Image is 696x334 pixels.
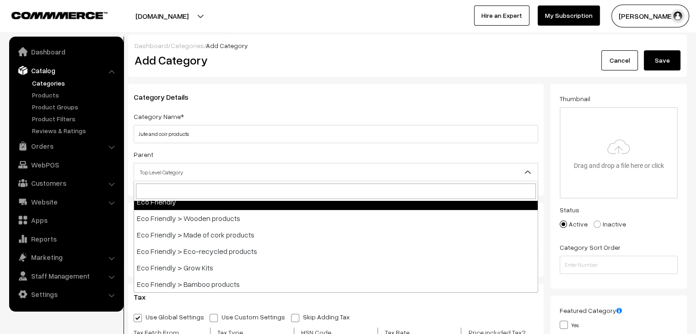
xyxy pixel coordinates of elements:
[474,5,529,26] a: Hire an Expert
[134,276,538,292] li: Eco Friendly > Bamboo products
[560,256,678,274] input: Enter Number
[11,175,120,191] a: Customers
[134,259,538,276] li: Eco Friendly > Grow Kits
[134,163,538,181] span: Top Level Category
[11,138,120,154] a: Orders
[11,12,108,19] img: COMMMERCE
[134,150,153,159] label: Parent
[11,212,120,228] a: Apps
[11,249,120,265] a: Marketing
[206,42,248,49] span: Add Category
[560,205,579,215] label: Status
[103,5,221,27] button: [DOMAIN_NAME]
[11,43,120,60] a: Dashboard
[11,156,120,173] a: WebPOS
[171,42,204,49] a: Categories
[303,313,350,321] p: Skip Adding Tax
[560,219,588,229] label: Active
[11,62,120,79] a: Catalog
[560,94,590,103] label: Thumbnail
[560,306,622,315] label: Featured Category
[134,164,538,180] span: Top Level Category
[644,50,680,70] button: Save
[134,292,156,302] span: Tax
[611,5,689,27] button: [PERSON_NAME]
[135,41,680,50] div: / /
[134,112,184,121] label: Category Name*
[11,286,120,302] a: Settings
[134,226,538,243] li: Eco Friendly > Made of cork products
[134,243,538,259] li: Eco Friendly > Eco-recycled products
[30,102,120,112] a: Product Groups
[134,125,538,143] input: Category Name
[135,42,168,49] a: Dashboard
[601,50,638,70] a: Cancel
[11,268,120,284] a: Staff Management
[135,53,540,67] h2: Add Category
[30,126,120,135] a: Reviews & Ratings
[560,320,579,329] label: Yes
[11,9,92,20] a: COMMMERCE
[30,114,120,124] a: Product Filters
[538,5,600,26] a: My Subscription
[593,219,626,229] label: Inactive
[210,312,290,322] label: Use Custom Settings
[134,194,538,210] li: Eco Friendly
[11,231,120,247] a: Reports
[134,92,200,102] span: Category Details
[560,242,620,252] label: Category Sort Order
[671,9,685,23] img: user
[11,194,120,210] a: Website
[134,210,538,226] li: Eco Friendly > Wooden products
[134,312,204,322] label: Use Global Settings
[30,90,120,100] a: Products
[30,78,120,88] a: Categories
